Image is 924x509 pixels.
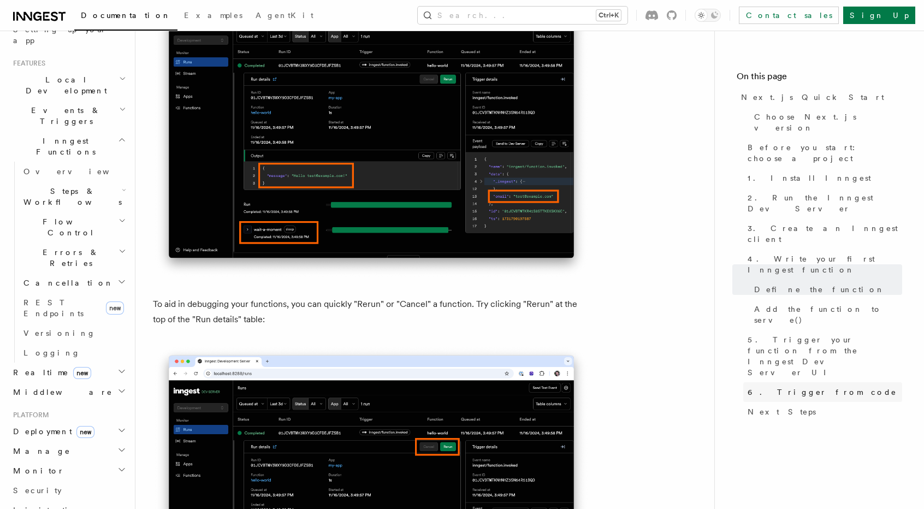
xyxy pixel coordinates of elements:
span: Overview [23,167,136,176]
span: Manage [9,446,70,457]
span: 3. Create an Inngest client [748,223,902,245]
button: Steps & Workflows [19,181,128,212]
span: Before you start: choose a project [748,142,902,164]
button: Events & Triggers [9,100,128,131]
span: 5. Trigger your function from the Inngest Dev Server UI [748,334,902,378]
span: Next Steps [748,406,816,417]
span: Documentation [81,11,171,20]
span: Realtime [9,367,91,378]
a: Overview [19,162,128,181]
span: Local Development [9,74,119,96]
h4: On this page [737,70,902,87]
a: Logging [19,343,128,363]
button: Search...Ctrl+K [418,7,627,24]
button: Realtimenew [9,363,128,382]
a: Contact sales [739,7,839,24]
span: Middleware [9,387,112,398]
a: 2. Run the Inngest Dev Server [743,188,902,218]
button: Toggle dark mode [695,9,721,22]
span: REST Endpoints [23,298,84,318]
span: Flow Control [19,216,119,238]
span: Events & Triggers [9,105,119,127]
a: Before you start: choose a project [743,138,902,168]
a: 4. Write your first Inngest function [743,249,902,280]
span: Logging [23,348,80,357]
span: Examples [184,11,242,20]
a: REST Endpointsnew [19,293,128,323]
a: 6. Trigger from code [743,382,902,402]
button: Cancellation [19,273,128,293]
p: To aid in debugging your functions, you can quickly "Rerun" or "Cancel" a function. Try clicking ... [153,297,590,327]
kbd: Ctrl+K [596,10,621,21]
button: Manage [9,441,128,461]
a: 5. Trigger your function from the Inngest Dev Server UI [743,330,902,382]
button: Errors & Retries [19,242,128,273]
a: Define the function [750,280,902,299]
span: new [106,301,124,315]
span: Security [13,486,62,495]
span: Next.js Quick Start [741,92,884,103]
span: Monitor [9,465,64,476]
span: 2. Run the Inngest Dev Server [748,192,902,214]
a: Security [9,481,128,500]
span: Add the function to serve() [754,304,902,325]
a: AgentKit [249,3,320,29]
button: Inngest Functions [9,131,128,162]
span: Deployment [9,426,94,437]
span: Platform [9,411,49,419]
span: Cancellation [19,277,114,288]
span: Inngest Functions [9,135,118,157]
span: Versioning [23,329,96,338]
button: Flow Control [19,212,128,242]
span: Choose Next.js version [754,111,902,133]
a: Next Steps [743,402,902,422]
a: Examples [177,3,249,29]
a: 1. Install Inngest [743,168,902,188]
a: Setting up your app [9,20,128,50]
button: Local Development [9,70,128,100]
button: Monitor [9,461,128,481]
span: Steps & Workflows [19,186,122,208]
a: Versioning [19,323,128,343]
a: 3. Create an Inngest client [743,218,902,249]
a: Documentation [74,3,177,31]
span: 6. Trigger from code [748,387,897,398]
button: Deploymentnew [9,422,128,441]
span: Errors & Retries [19,247,119,269]
span: new [73,367,91,379]
span: Features [9,59,45,68]
span: Define the function [754,284,885,295]
span: 4. Write your first Inngest function [748,253,902,275]
a: Choose Next.js version [750,107,902,138]
span: 1. Install Inngest [748,173,871,184]
a: Add the function to serve() [750,299,902,330]
button: Middleware [9,382,128,402]
div: Inngest Functions [9,162,128,363]
a: Sign Up [843,7,915,24]
span: new [76,426,94,438]
span: AgentKit [256,11,313,20]
a: Next.js Quick Start [737,87,902,107]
